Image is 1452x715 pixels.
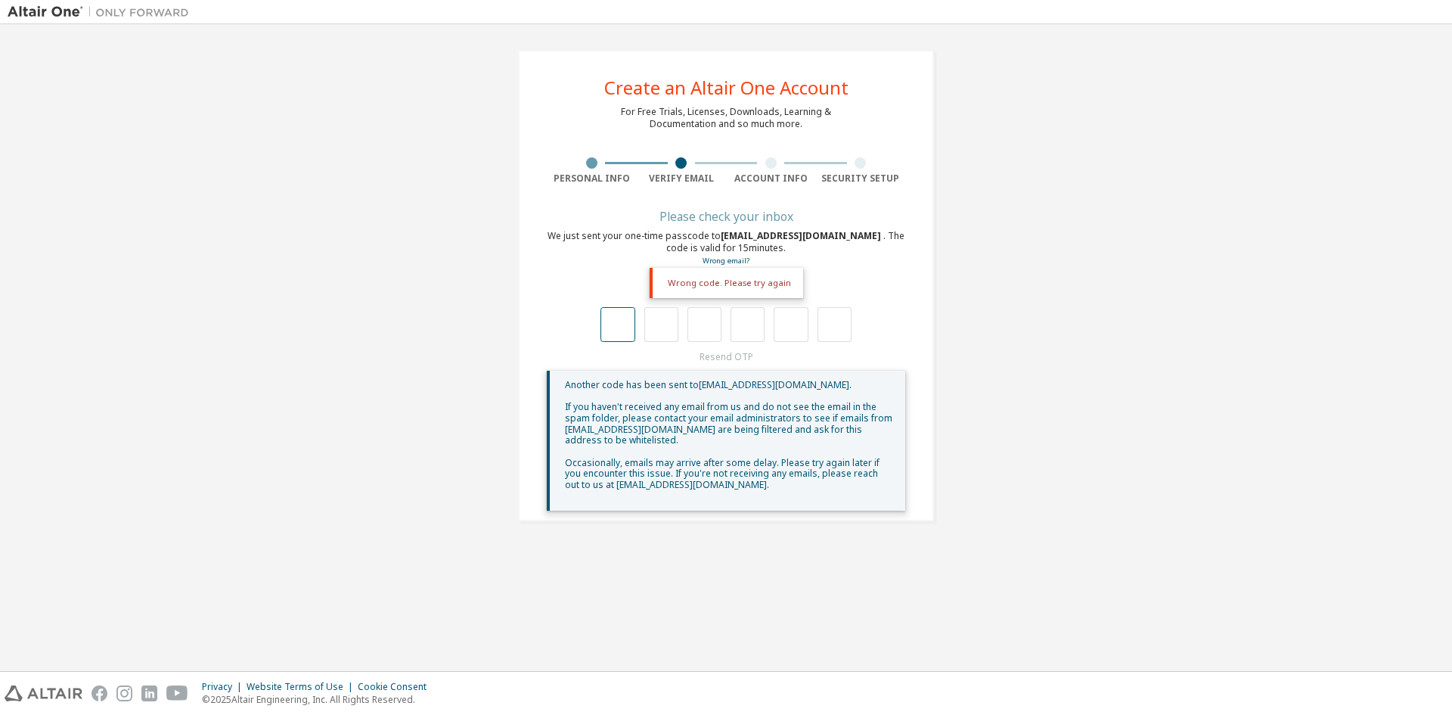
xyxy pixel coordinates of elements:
[116,685,132,701] img: instagram.svg
[5,685,82,701] img: altair_logo.svg
[166,685,188,701] img: youtube.svg
[650,268,803,298] div: Wrong code. Please try again
[637,173,727,185] div: Verify Email
[721,229,883,242] span: [EMAIL_ADDRESS][DOMAIN_NAME]
[726,173,816,185] div: Account Info
[565,456,880,491] span: Occasionally, emails may arrive after some delay. Please try again later if you encounter this is...
[703,256,749,266] a: Go back to the registration form
[8,5,197,20] img: Altair One
[621,106,831,130] div: For Free Trials, Licenses, Downloads, Learning & Documentation and so much more.
[358,681,436,693] div: Cookie Consent
[547,212,905,221] div: Please check your inbox
[202,693,436,706] p: © 2025 Altair Engineering, Inc. All Rights Reserved.
[604,79,849,97] div: Create an Altair One Account
[92,685,107,701] img: facebook.svg
[247,681,358,693] div: Website Terms of Use
[565,400,892,446] span: If you haven't received any email from us and do not see the email in the spam folder, please con...
[565,378,852,391] span: Another code has been sent to [EMAIL_ADDRESS][DOMAIN_NAME] .
[202,681,247,693] div: Privacy
[141,685,157,701] img: linkedin.svg
[547,173,637,185] div: Personal Info
[547,230,905,267] div: We just sent your one-time passcode to . The code is valid for 15 minutes.
[816,173,906,185] div: Security Setup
